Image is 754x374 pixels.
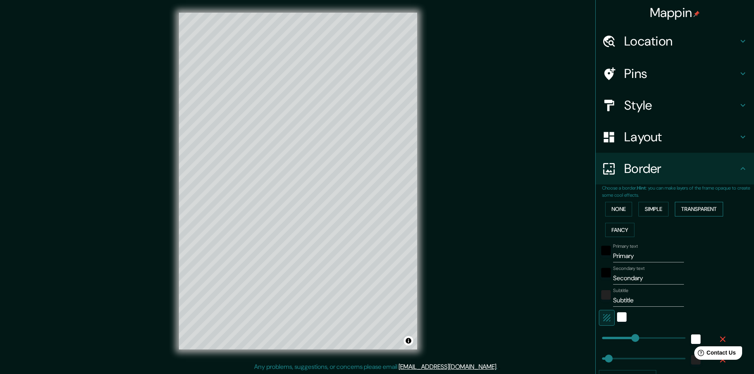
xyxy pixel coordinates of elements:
[499,362,500,372] div: .
[638,202,669,216] button: Simple
[596,121,754,153] div: Layout
[596,25,754,57] div: Location
[617,312,627,322] button: white
[624,66,738,82] h4: Pins
[684,343,745,365] iframe: Help widget launcher
[602,184,754,199] p: Choose a border. : you can make layers of the frame opaque to create some cool effects.
[254,362,498,372] p: Any problems, suggestions, or concerns please email .
[613,265,645,272] label: Secondary text
[691,334,701,344] button: white
[601,268,611,277] button: black
[596,153,754,184] div: Border
[624,161,738,177] h4: Border
[624,129,738,145] h4: Layout
[605,223,634,237] button: Fancy
[498,362,499,372] div: .
[637,185,646,191] b: Hint
[601,290,611,300] button: color-222222
[693,11,700,17] img: pin-icon.png
[650,5,700,21] h4: Mappin
[675,202,723,216] button: Transparent
[605,202,632,216] button: None
[613,287,629,294] label: Subtitle
[624,97,738,113] h4: Style
[404,336,413,346] button: Toggle attribution
[596,89,754,121] div: Style
[613,243,638,250] label: Primary text
[624,33,738,49] h4: Location
[601,246,611,255] button: black
[399,363,496,371] a: [EMAIL_ADDRESS][DOMAIN_NAME]
[596,58,754,89] div: Pins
